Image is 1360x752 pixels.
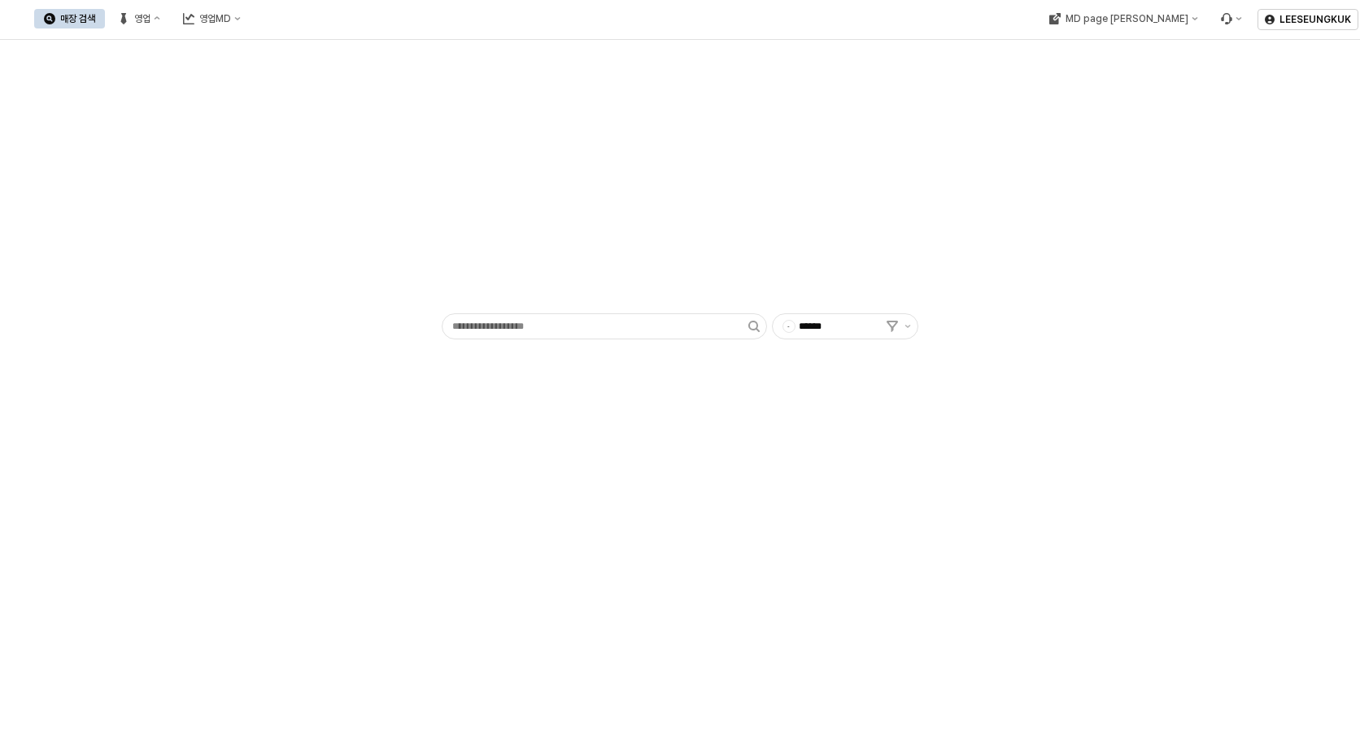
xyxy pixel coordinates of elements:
[173,9,251,28] button: 영업MD
[898,314,918,339] button: 제안 사항 표시
[1279,13,1351,26] p: LEESEUNGKUK
[199,13,231,24] div: 영업MD
[1065,13,1188,24] div: MD page [PERSON_NAME]
[1039,9,1207,28] button: MD page [PERSON_NAME]
[1039,9,1207,28] div: MD page 이동
[134,13,150,24] div: 영업
[34,9,105,28] button: 매장 검색
[1258,9,1358,30] button: LEESEUNGKUK
[783,321,795,332] span: -
[108,9,170,28] button: 영업
[1210,9,1251,28] div: Menu item 6
[60,13,95,24] div: 매장 검색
